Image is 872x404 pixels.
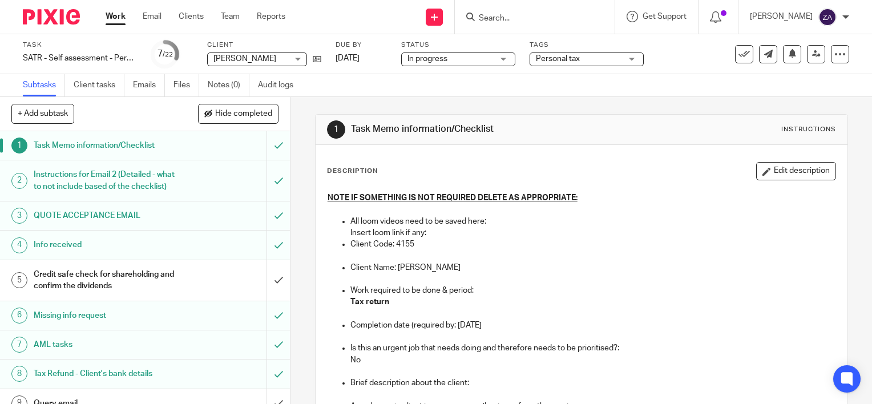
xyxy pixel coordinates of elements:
button: Edit description [756,162,836,180]
a: Subtasks [23,74,65,96]
span: Personal tax [536,55,580,63]
p: Work required to be done & period: [350,285,835,296]
div: 1 [327,120,345,139]
p: Insert loom link if any: [350,227,835,239]
small: /22 [163,51,173,58]
h1: Missing info request [34,307,181,324]
p: Description [327,167,378,176]
p: Client Code: 4155 [350,239,835,250]
img: svg%3E [818,8,837,26]
h1: Credit safe check for shareholding and confirm the dividends [34,266,181,295]
a: Emails [133,74,165,96]
div: 1 [11,138,27,153]
div: 3 [11,208,27,224]
button: Hide completed [198,104,278,123]
h1: QUOTE ACCEPTANCE EMAIL [34,207,181,224]
a: Notes (0) [208,74,249,96]
a: Reports [257,11,285,22]
input: Search [478,14,580,24]
div: 4 [11,237,27,253]
span: [PERSON_NAME] [213,55,276,63]
h1: Task Memo information/Checklist [351,123,605,135]
label: Task [23,41,137,50]
label: Client [207,41,321,50]
div: Instructions [781,125,836,134]
strong: Tax return [350,298,389,306]
span: Hide completed [215,110,272,119]
div: 5 [11,272,27,288]
div: 2 [11,173,27,189]
h1: AML tasks [34,336,181,353]
a: Audit logs [258,74,302,96]
p: Completion date (required by: [DATE] [350,320,835,331]
a: Team [221,11,240,22]
a: Email [143,11,162,22]
h1: Task Memo information/Checklist [34,137,181,154]
label: Tags [530,41,644,50]
h1: Info received [34,236,181,253]
img: Pixie [23,9,80,25]
u: NOTE IF SOMETHING IS NOT REQUIRED DELETE AS APPROPRIATE: [328,194,578,202]
p: All loom videos need to be saved here: [350,216,835,227]
a: Clients [179,11,204,22]
div: 6 [11,308,27,324]
p: Is this an urgent job that needs doing and therefore needs to be prioritised?: [350,342,835,354]
div: 7 [11,337,27,353]
a: Client tasks [74,74,124,96]
label: Due by [336,41,387,50]
button: + Add subtask [11,104,74,123]
p: Brief description about the client: [350,377,835,389]
h1: Tax Refund - Client's bank details [34,365,181,382]
span: In progress [407,55,447,63]
p: No [350,354,835,366]
label: Status [401,41,515,50]
div: SATR - Self assessment - Personal tax return 24/25 [23,52,137,64]
h1: Instructions for Email 2 (Detailed - what to not include based of the checklist) [34,166,181,195]
a: Work [106,11,126,22]
a: Files [173,74,199,96]
span: [DATE] [336,54,360,62]
p: [PERSON_NAME] [750,11,813,22]
div: 7 [158,47,173,60]
p: Client Name: [PERSON_NAME] [350,262,835,273]
span: Get Support [643,13,687,21]
div: 8 [11,366,27,382]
